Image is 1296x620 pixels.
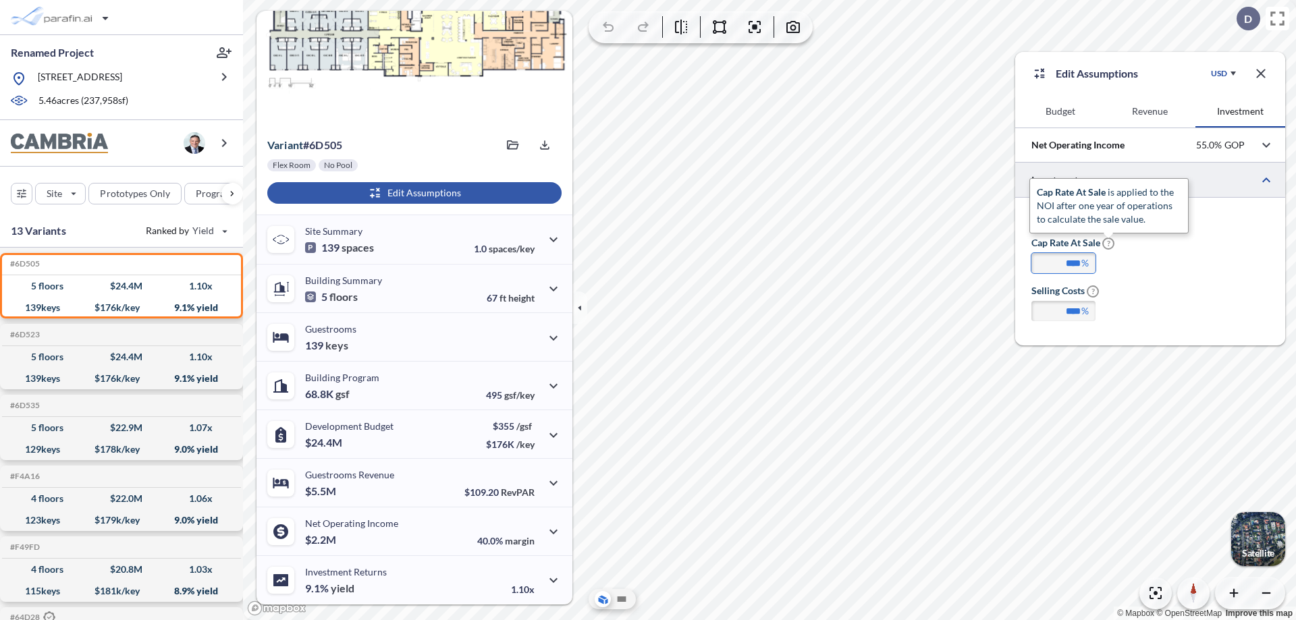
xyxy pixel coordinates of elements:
span: spaces [342,241,374,254]
p: Flex Room [273,160,310,171]
label: Cap Rate at Sale [1031,236,1114,250]
p: Guestrooms [305,323,356,335]
p: Edit Assumptions [1056,65,1138,82]
div: USD [1211,68,1227,79]
h5: Click to copy the code [7,259,40,269]
button: Program [184,183,257,204]
a: OpenStreetMap [1156,609,1222,618]
img: BrandImage [11,133,108,154]
h5: Click to copy the code [7,472,40,481]
p: $109.20 [464,486,535,498]
span: ft [500,292,506,304]
label: % [1081,304,1089,318]
h3: Investment [1031,208,1269,222]
span: yield [331,582,354,595]
p: $355 [486,420,535,432]
label: % [1081,256,1089,270]
span: Yield [192,224,215,237]
p: 5 [305,290,358,304]
p: Site Summary [305,225,362,237]
span: Variant [267,138,303,151]
label: Selling Costs [1031,284,1099,298]
img: user logo [184,132,205,154]
p: Renamed Project [11,45,94,60]
a: Improve this map [1226,609,1293,618]
p: Guestrooms Revenue [305,469,394,480]
h5: Click to copy the code [7,330,40,339]
p: 67 [487,292,535,304]
span: height [508,292,535,304]
p: 13 Variants [11,223,66,239]
h5: Click to copy the code [7,542,40,552]
button: Edit Assumptions [267,182,562,204]
button: Revenue [1105,95,1195,128]
p: $176K [486,439,535,450]
span: /key [516,439,535,450]
a: Mapbox [1117,609,1154,618]
p: 9.1% [305,582,354,595]
p: Net Operating Income [1031,138,1125,152]
p: Building Program [305,372,379,383]
button: Switcher ImageSatellite [1231,512,1285,566]
p: Site [47,187,62,200]
h5: Click to copy the code [7,401,40,410]
span: RevPAR [501,486,535,498]
p: [STREET_ADDRESS] [38,70,122,87]
span: spaces/key [489,243,535,254]
p: No Pool [324,160,352,171]
p: $2.2M [305,533,338,546]
p: 68.8K [305,387,350,401]
p: 1.10x [511,584,535,595]
p: 1.0 [474,243,535,254]
button: Investment [1195,95,1285,128]
button: Site [35,183,86,204]
span: floors [329,290,358,304]
span: ? [1087,285,1099,298]
p: D [1244,13,1252,25]
button: Aerial View [595,591,611,607]
p: 40.0% [477,535,535,546]
p: Program [196,187,234,200]
p: 139 [305,339,348,352]
p: 139 [305,241,374,254]
p: Satellite [1242,548,1274,559]
span: keys [325,339,348,352]
a: Mapbox homepage [247,600,306,616]
p: $24.4M [305,436,344,449]
span: /gsf [516,420,532,432]
span: gsf [335,387,350,401]
p: Net Operating Income [305,517,398,529]
p: Development Budget [305,420,394,432]
button: Budget [1015,95,1105,128]
span: margin [505,535,535,546]
img: Switcher Image [1231,512,1285,566]
p: 55.0% GOP [1196,139,1245,151]
p: Prototypes Only [100,187,170,200]
p: Building Summary [305,275,382,286]
p: 495 [486,389,535,401]
button: Ranked by Yield [135,220,236,242]
span: gsf/key [504,389,535,401]
p: Investment Returns [305,566,387,577]
p: # 6d505 [267,138,342,152]
button: Site Plan [614,591,630,607]
button: Prototypes Only [88,183,182,204]
span: ? [1102,237,1114,250]
p: $5.5M [305,484,338,498]
p: 5.46 acres ( 237,958 sf) [38,94,128,109]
